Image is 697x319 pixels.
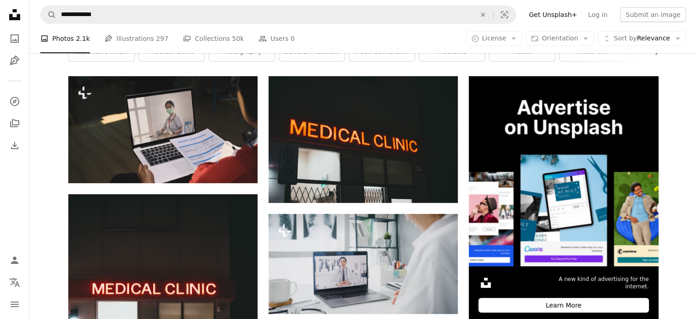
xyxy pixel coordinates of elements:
button: License [466,31,522,46]
a: Explore [5,92,24,111]
span: A new kind of advertising for the internet. [544,275,648,291]
span: 0 [291,34,295,44]
span: License [482,34,506,42]
span: Sort by [614,34,637,42]
a: Illustrations [5,51,24,70]
a: Collections [5,114,24,133]
span: Orientation [542,34,578,42]
button: Clear [473,6,493,23]
a: Get Unsplash+ [523,7,582,22]
a: Log in [582,7,613,22]
a: Photos [5,29,24,48]
button: Orientation [526,31,594,46]
img: file-1631306537910-2580a29a3cfcimage [478,275,493,290]
button: Sort byRelevance [598,31,686,46]
div: Learn More [478,298,648,313]
a: Home — Unsplash [5,6,24,26]
button: Search Unsplash [41,6,56,23]
button: Language [5,273,24,291]
span: 50k [232,34,244,44]
a: Illustrations 297 [104,24,168,53]
img: Young Asia lady doctor in white medical uniform using laptop talking video conference call with s... [269,214,458,314]
img: white and black glass window [269,76,458,202]
img: Close up view of mature woman patients using laptop computer having video call consult with femal... [68,76,258,183]
form: Find visuals sitewide [40,6,516,24]
button: Submit an image [620,7,686,22]
a: Log in / Sign up [5,251,24,269]
img: file-1635990755334-4bfd90f37242image [469,76,658,266]
a: Users 0 [258,24,295,53]
button: Menu [5,295,24,313]
a: Collections 50k [183,24,244,53]
a: white and black glass window [269,135,458,143]
a: Close up view of mature woman patients using laptop computer having video call consult with femal... [68,125,258,134]
span: Relevance [614,34,670,43]
button: Visual search [494,6,516,23]
a: Young Asia lady doctor in white medical uniform using laptop talking video conference call with s... [269,259,458,268]
a: Download History [5,136,24,155]
span: 297 [156,34,169,44]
